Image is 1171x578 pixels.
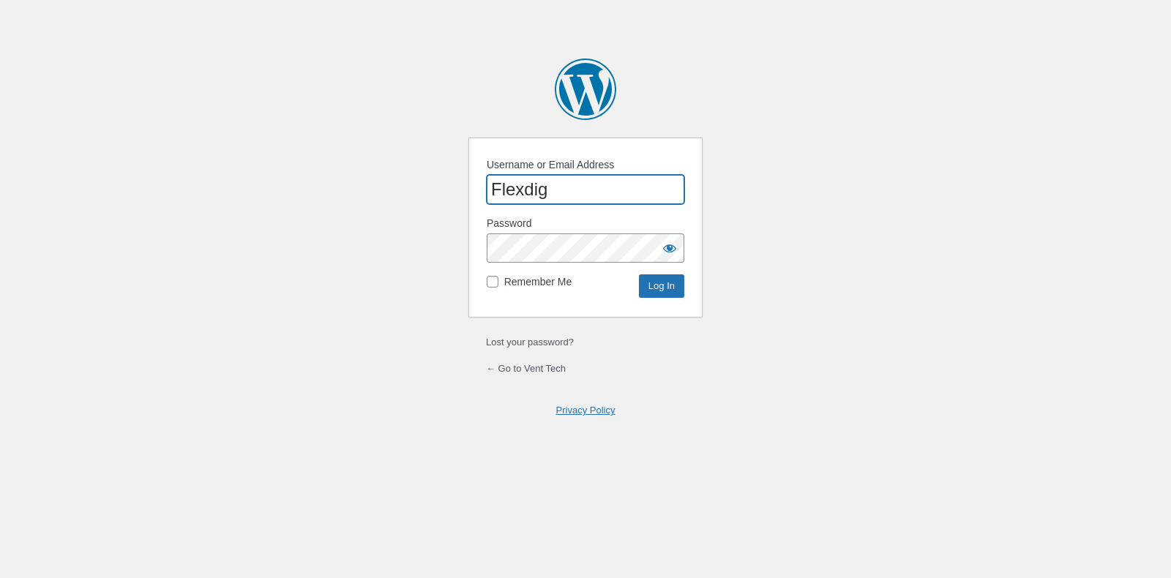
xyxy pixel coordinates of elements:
[487,216,531,231] label: Password
[655,233,684,263] button: Show password
[639,274,684,298] input: Log In
[556,405,616,416] a: Privacy Policy
[486,363,566,374] a: ← Go to Vent Tech
[486,337,574,348] a: Lost your password?
[487,157,614,173] label: Username or Email Address
[504,274,572,290] label: Remember Me
[555,59,616,120] a: Powered by WordPress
